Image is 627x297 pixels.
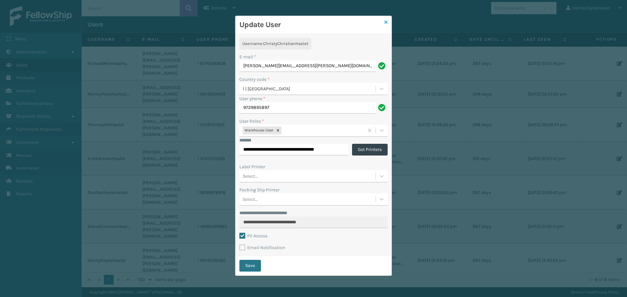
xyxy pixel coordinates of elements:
button: Get Printers [352,144,388,156]
label: Country code [239,76,269,83]
span: Username : [242,41,263,46]
label: Email Notification [239,245,285,250]
label: Packing Slip Printer [239,186,280,193]
label: User Roles [239,118,264,125]
div: 1 | [GEOGRAPHIC_DATA] [243,85,376,92]
div: Select... [243,196,258,203]
button: Save [239,260,261,272]
div: Warehouse User [243,126,274,134]
h3: Update User [239,20,382,30]
label: PII Access [239,233,267,239]
span: ChristyChristianHaslet [263,41,308,46]
label: Label Printer [239,163,265,170]
label: User phone [239,95,265,102]
div: Select... [243,173,258,180]
label: E-mail [239,53,256,60]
